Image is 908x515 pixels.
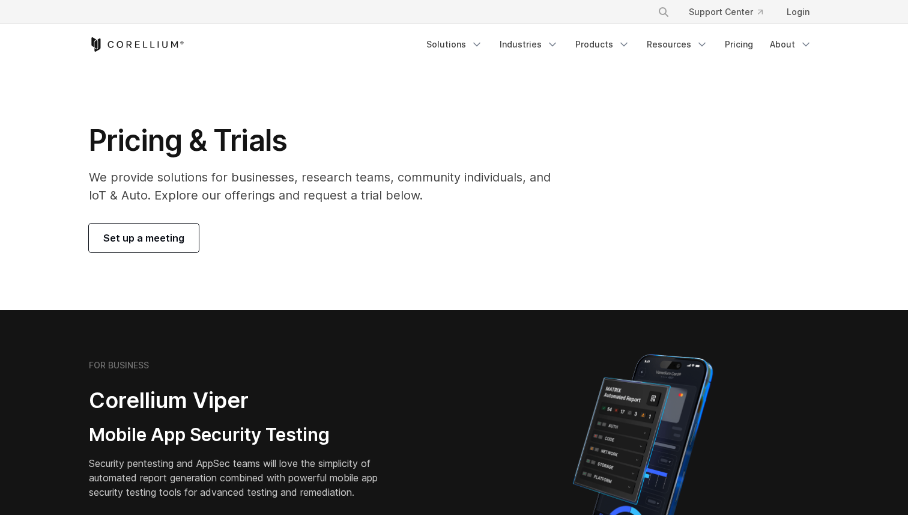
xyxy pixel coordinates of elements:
button: Search [653,1,674,23]
a: Industries [492,34,566,55]
a: About [763,34,819,55]
p: Security pentesting and AppSec teams will love the simplicity of automated report generation comb... [89,456,396,499]
a: Set up a meeting [89,224,199,252]
div: Navigation Menu [419,34,819,55]
a: Resources [640,34,715,55]
a: Login [777,1,819,23]
span: Set up a meeting [103,231,184,245]
h6: FOR BUSINESS [89,360,149,371]
h3: Mobile App Security Testing [89,424,396,446]
a: Corellium Home [89,37,184,52]
a: Pricing [718,34,760,55]
div: Navigation Menu [643,1,819,23]
h1: Pricing & Trials [89,123,567,159]
a: Support Center [679,1,772,23]
h2: Corellium Viper [89,387,396,414]
a: Products [568,34,637,55]
a: Solutions [419,34,490,55]
p: We provide solutions for businesses, research teams, community individuals, and IoT & Auto. Explo... [89,168,567,204]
